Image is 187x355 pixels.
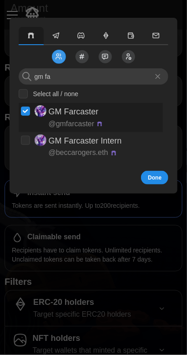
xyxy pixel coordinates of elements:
button: Send to Reactions [98,50,112,64]
button: Send to Users [52,50,66,64]
p: @ gmfarcaster [49,118,95,130]
p: GM Farcaster Intern [49,134,122,148]
span: Done [148,171,162,184]
button: Done [141,171,168,185]
button: Send to Followers [121,50,136,64]
button: Send to Channels [75,50,89,64]
p: @ beccarogers.eth [49,147,108,159]
img: GM Farcaster [35,105,46,117]
input: Username or FID list (comma separated) [19,68,169,85]
p: GM Farcaster [49,105,99,118]
label: Select all / none [28,89,79,98]
img: GM Farcaster Intern [35,134,46,146]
